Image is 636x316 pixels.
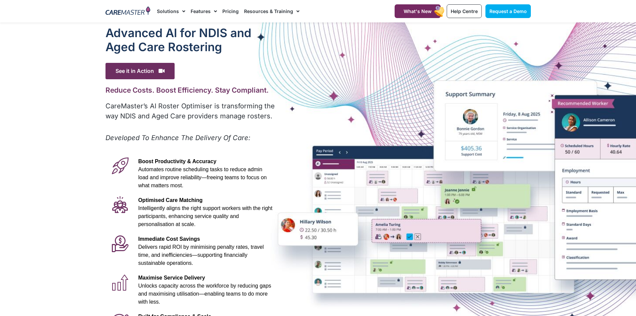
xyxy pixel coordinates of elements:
span: See it in Action [105,63,175,79]
span: Automates routine scheduling tasks to reduce admin load and improve reliability—freeing teams to ... [138,167,267,188]
span: Maximise Service Delivery [138,275,205,281]
h2: Reduce Costs. Boost Efficiency. Stay Compliant. [105,86,276,94]
p: CareMaster’s AI Roster Optimiser is transforming the way NDIS and Aged Care providers manage rost... [105,101,276,121]
span: Request a Demo [489,8,527,14]
span: What's New [404,8,432,14]
img: CareMaster Logo [105,6,151,16]
h1: Advanced Al for NDIS and Aged Care Rostering [105,26,276,54]
span: Unlocks capacity across the workforce by reducing gaps and maximising utilisation—enabling teams ... [138,283,271,305]
span: Help Centre [451,8,478,14]
em: Developed To Enhance The Delivery Of Care: [105,134,250,142]
a: Request a Demo [485,4,531,18]
span: Immediate Cost Savings [138,236,200,242]
span: Delivers rapid ROI by minimising penalty rates, travel time, and inefficiencies—supporting financ... [138,244,264,266]
span: Boost Productivity & Accuracy [138,159,216,164]
span: Intelligently aligns the right support workers with the right participants, enhancing service qua... [138,205,272,227]
a: What's New [395,4,441,18]
span: Optimised Care Matching [138,197,203,203]
a: Help Centre [447,4,482,18]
